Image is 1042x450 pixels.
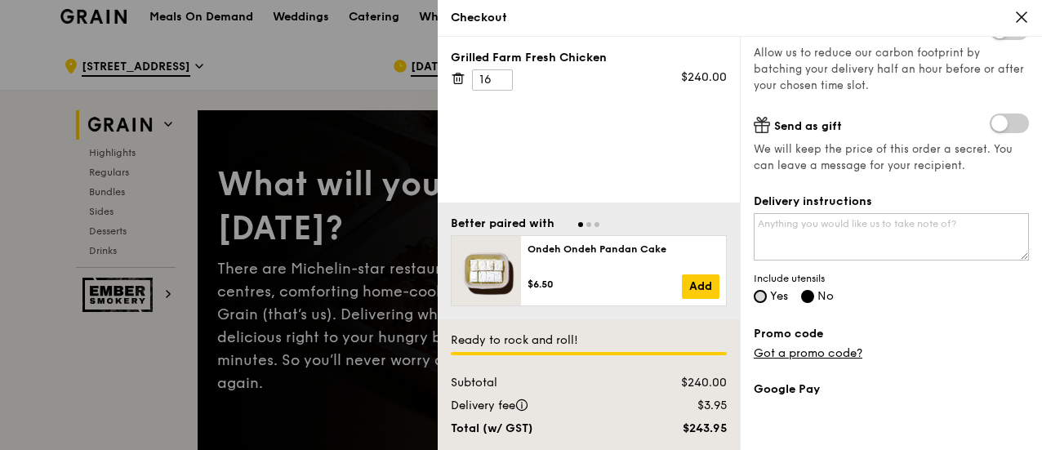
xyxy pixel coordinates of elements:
[441,375,638,391] div: Subtotal
[451,10,1029,26] div: Checkout
[586,222,591,227] span: Go to slide 2
[770,289,788,303] span: Yes
[528,243,719,256] div: Ondeh Ondeh Pandan Cake
[754,326,1029,342] label: Promo code
[754,194,1029,210] label: Delivery instructions
[451,332,727,349] div: Ready to rock and roll!
[774,119,842,133] span: Send as gift
[817,289,834,303] span: No
[594,222,599,227] span: Go to slide 3
[681,69,727,86] div: $240.00
[754,346,862,360] a: Got a promo code?
[451,50,727,66] div: Grilled Farm Fresh Chicken
[441,421,638,437] div: Total (w/ GST)
[682,274,719,299] a: Add
[638,375,737,391] div: $240.00
[441,398,638,414] div: Delivery fee
[638,398,737,414] div: $3.95
[754,408,1029,443] iframe: Secure payment button frame
[754,47,1024,92] span: Allow us to reduce our carbon footprint by batching your delivery half an hour before or after yo...
[451,216,554,232] div: Better paired with
[528,278,682,291] div: $6.50
[801,290,814,303] input: No
[638,421,737,437] div: $243.95
[578,222,583,227] span: Go to slide 1
[754,141,1029,174] span: We will keep the price of this order a secret. You can leave a message for your recipient.
[754,381,1029,398] label: Google Pay
[754,272,1029,285] span: Include utensils
[754,290,767,303] input: Yes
